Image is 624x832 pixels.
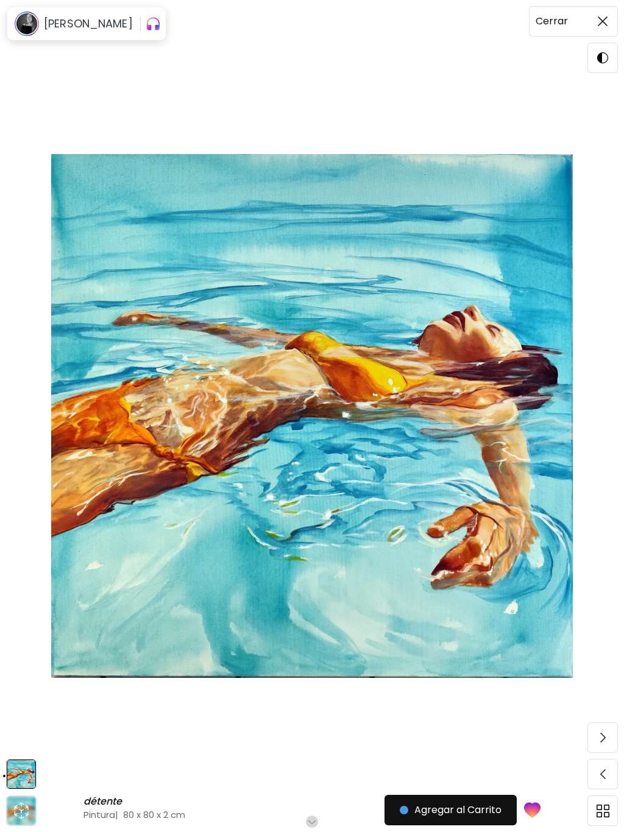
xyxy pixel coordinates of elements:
[12,801,31,820] div: animation
[44,16,133,31] h6: [PERSON_NAME]
[536,13,568,29] h6: Cerrar
[146,14,161,33] button: pauseOutline IconGradient Icon
[83,808,424,821] h4: Pintura | 80 x 80 x 2 cm
[83,795,125,808] h6: détente
[517,794,548,827] button: favorites
[146,14,161,33] img: Gradient Icon
[400,803,502,817] span: Agregar al Carrito
[385,795,517,825] button: Agregar al Carrito
[524,801,541,819] img: favorites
